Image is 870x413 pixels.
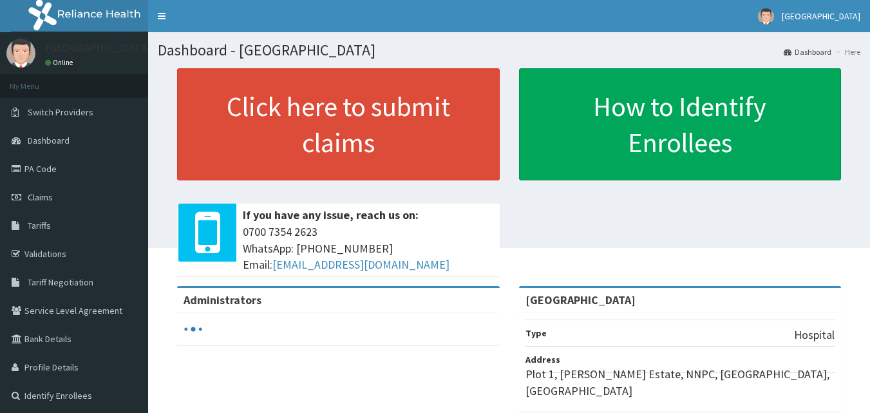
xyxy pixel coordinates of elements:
[6,39,35,68] img: User Image
[184,320,203,339] svg: audio-loading
[525,293,636,307] strong: [GEOGRAPHIC_DATA]
[28,276,93,288] span: Tariff Negotiation
[784,46,831,57] a: Dashboard
[28,106,93,118] span: Switch Providers
[28,135,70,146] span: Dashboard
[525,327,547,339] b: Type
[28,220,51,231] span: Tariffs
[525,354,560,365] b: Address
[519,68,842,180] a: How to Identify Enrollees
[184,293,261,307] b: Administrators
[177,68,500,180] a: Click here to submit claims
[794,327,835,343] p: Hospital
[758,8,774,24] img: User Image
[833,46,860,57] li: Here
[28,191,53,203] span: Claims
[525,366,835,399] p: Plot 1, [PERSON_NAME] Estate, NNPC, [GEOGRAPHIC_DATA], [GEOGRAPHIC_DATA]
[158,42,860,59] h1: Dashboard - [GEOGRAPHIC_DATA]
[272,257,449,272] a: [EMAIL_ADDRESS][DOMAIN_NAME]
[243,224,493,273] span: 0700 7354 2623 WhatsApp: [PHONE_NUMBER] Email:
[243,207,419,222] b: If you have any issue, reach us on:
[782,10,860,22] span: [GEOGRAPHIC_DATA]
[45,42,151,53] p: [GEOGRAPHIC_DATA]
[45,58,76,67] a: Online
